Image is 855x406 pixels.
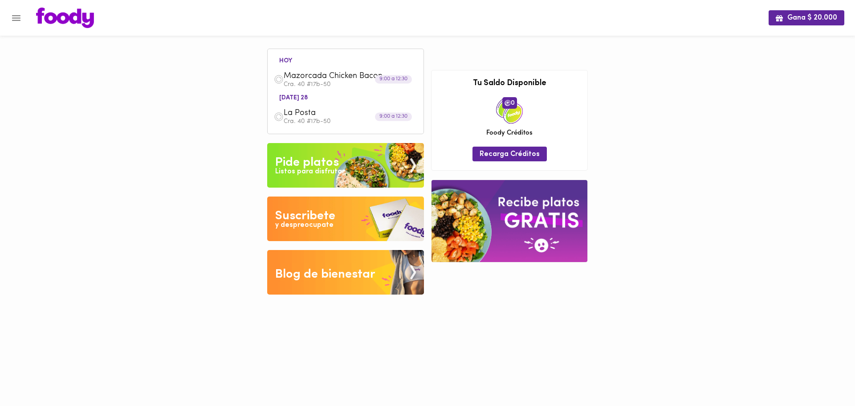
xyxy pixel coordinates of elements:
[284,108,386,119] span: La Posta
[776,14,837,22] span: Gana $ 20.000
[502,97,517,109] span: 0
[284,71,386,82] span: Mazorcada Chicken Bacon
[5,7,27,29] button: Menu
[275,154,339,172] div: Pide platos
[267,197,424,241] img: Disfruta bajar de peso
[432,180,587,262] img: referral-banner.png
[505,100,511,106] img: foody-creditos.png
[275,207,335,225] div: Suscribete
[275,167,345,177] div: Listos para disfrutar
[267,250,424,295] img: Blog de bienestar
[275,266,375,283] div: Blog de bienestar
[274,74,284,84] img: dish.png
[272,93,315,101] li: [DATE] 28
[36,8,94,28] img: logo.png
[480,150,540,159] span: Recarga Créditos
[267,143,424,188] img: Pide un Platos
[496,97,523,124] img: credits-package.png
[275,220,334,230] div: y despreocupate
[274,112,284,122] img: dish.png
[284,119,417,125] p: Cra. 40 #17b-50
[272,56,299,64] li: hoy
[284,82,417,88] p: Cra. 40 #17b-50
[769,10,844,25] button: Gana $ 20.000
[472,147,547,161] button: Recarga Créditos
[486,128,533,138] span: Foody Créditos
[375,75,412,84] div: 9:00 a 12:30
[438,79,581,88] h3: Tu Saldo Disponible
[375,112,412,121] div: 9:00 a 12:30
